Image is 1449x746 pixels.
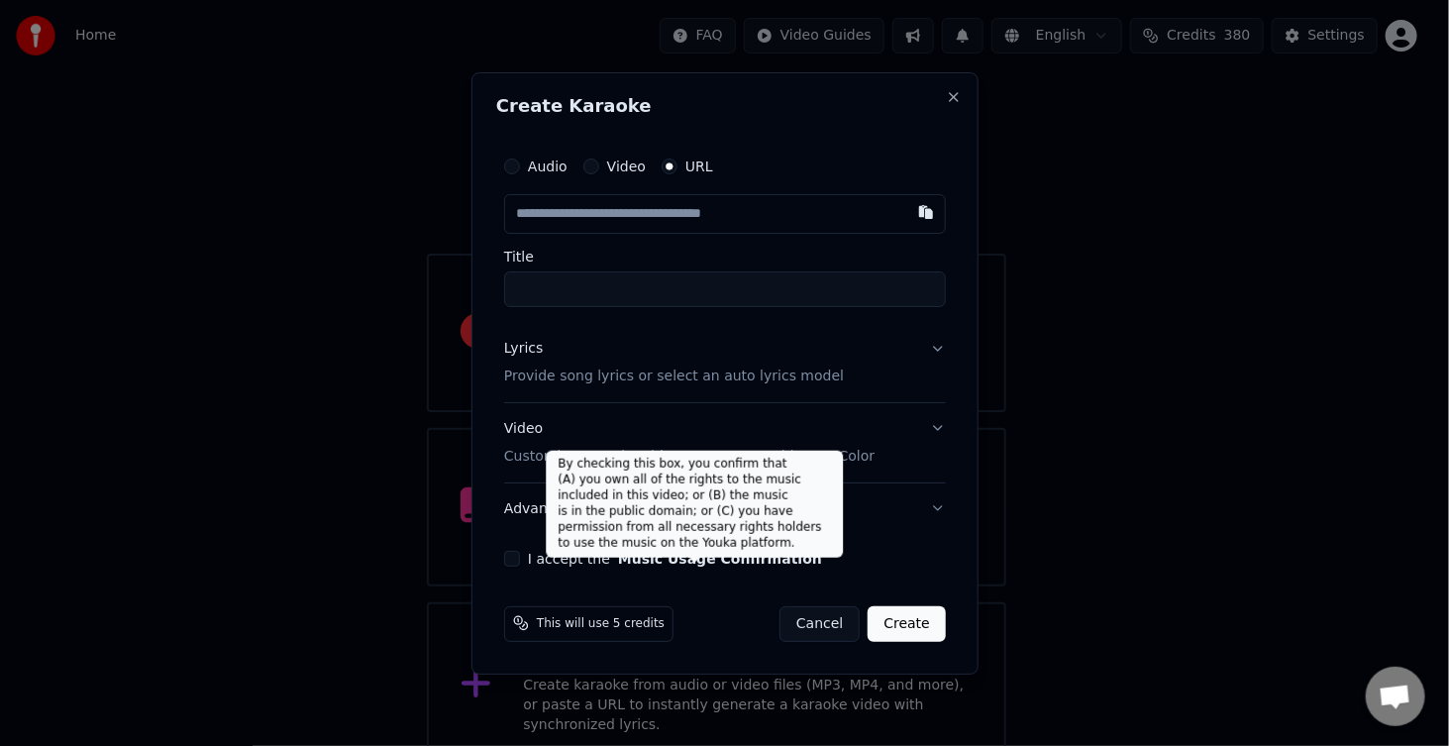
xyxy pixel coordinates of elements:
[617,551,821,565] button: I accept the
[504,323,946,402] button: LyricsProvide song lyrics or select an auto lyrics model
[528,551,822,565] label: I accept the
[504,250,946,264] label: Title
[606,160,645,173] label: Video
[868,605,946,641] button: Create
[504,339,543,359] div: Lyrics
[685,160,713,173] label: URL
[546,451,843,558] div: By checking this box, you confirm that (A) you own all of the rights to the music included in thi...
[537,615,665,631] span: This will use 5 credits
[504,367,844,386] p: Provide song lyrics or select an auto lyrics model
[504,403,946,482] button: VideoCustomize Karaoke Video: Use Image, Video, or Color
[504,482,946,534] button: Advanced
[779,605,860,641] button: Cancel
[504,446,875,466] p: Customize Karaoke Video: Use Image, Video, or Color
[528,160,568,173] label: Audio
[504,419,875,467] div: Video
[496,97,954,115] h2: Create Karaoke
